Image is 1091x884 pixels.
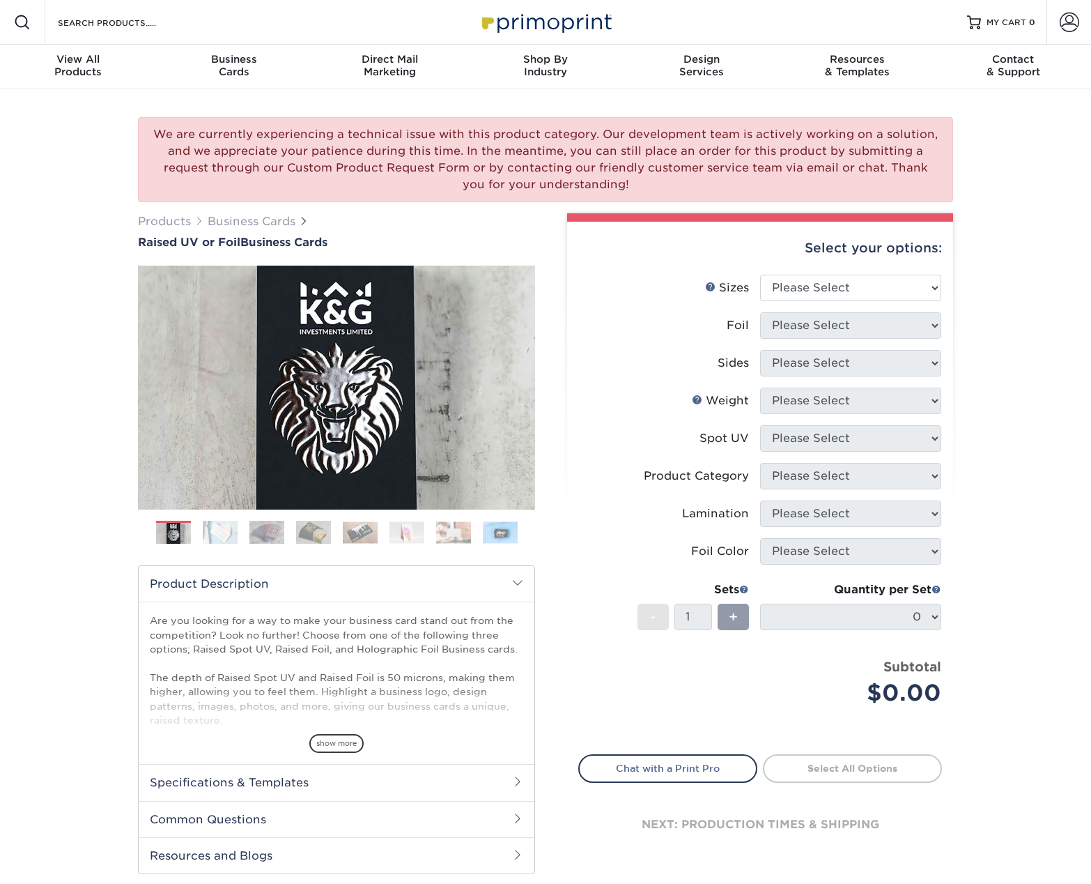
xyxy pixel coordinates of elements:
div: $0.00 [771,676,941,710]
a: DesignServices [624,45,780,89]
a: Raised UV or FoilBusiness Cards [138,236,535,249]
img: Raised UV or Foil 01 [138,189,535,586]
a: Products [138,215,191,228]
img: Business Cards 01 [156,516,191,551]
a: Business Cards [208,215,295,228]
div: Services [624,53,780,78]
span: + [729,607,738,627]
a: Select All Options [763,754,942,782]
h2: Resources and Blogs [139,837,534,874]
img: Business Cards 04 [296,520,331,544]
div: Foil Color [691,543,749,560]
div: We are currently experiencing a technical issue with this product category. Our development team ... [138,117,953,202]
div: Spot UV [699,430,749,447]
div: Foil [727,317,749,334]
img: Business Cards 08 [483,521,518,543]
div: Weight [692,393,749,409]
span: 0 [1029,17,1035,27]
span: Direct Mail [311,53,467,66]
img: Business Cards 03 [249,520,284,544]
span: Resources [780,53,936,66]
img: Business Cards 05 [343,521,378,543]
p: Are you looking for a way to make your business card stand out from the competition? Look no furt... [150,614,523,883]
img: Business Cards 07 [436,521,471,543]
div: Sizes [705,280,749,296]
div: Sides [718,355,749,372]
img: Business Cards 06 [389,521,424,543]
img: Business Cards 02 [203,520,238,544]
div: Industry [467,53,624,78]
div: & Templates [780,53,936,78]
a: Shop ByIndustry [467,45,624,89]
div: & Support [935,53,1091,78]
a: Contact& Support [935,45,1091,89]
span: Shop By [467,53,624,66]
span: Business [156,53,312,66]
span: Design [624,53,780,66]
img: Primoprint [476,7,615,37]
div: Product Category [644,468,749,485]
strong: Subtotal [883,659,941,674]
div: Sets [637,581,749,598]
a: Chat with a Print Pro [578,754,757,782]
div: Lamination [682,505,749,522]
a: Resources& Templates [780,45,936,89]
div: Cards [156,53,312,78]
h2: Common Questions [139,801,534,837]
div: Select your options: [578,222,942,275]
span: show more [309,734,364,753]
span: Raised UV or Foil [138,236,240,249]
div: Marketing [311,53,467,78]
h2: Specifications & Templates [139,764,534,800]
div: next: production times & shipping [578,783,942,867]
span: - [650,607,656,627]
h2: Product Description [139,566,534,602]
h1: Business Cards [138,236,535,249]
a: BusinessCards [156,45,312,89]
a: Direct MailMarketing [311,45,467,89]
div: Quantity per Set [760,581,941,598]
span: MY CART [986,17,1026,29]
span: Contact [935,53,1091,66]
input: SEARCH PRODUCTS..... [56,14,192,31]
